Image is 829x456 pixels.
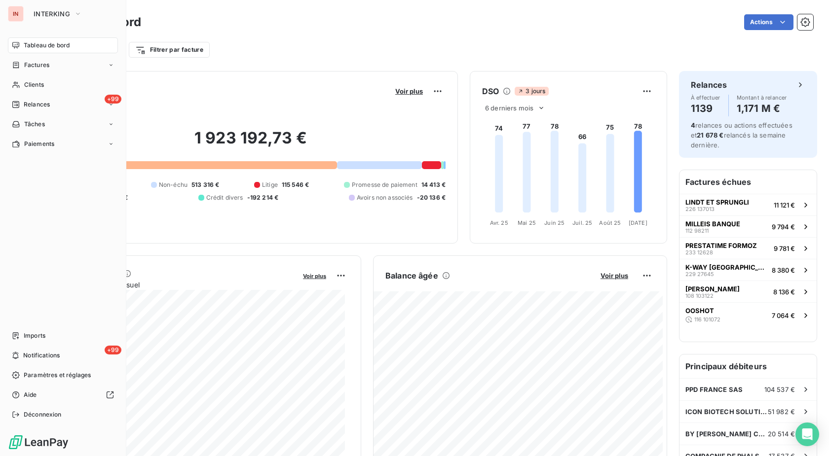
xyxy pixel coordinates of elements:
[772,312,795,319] span: 7 064 €
[599,219,621,226] tspan: Août 25
[8,6,24,22] div: IN
[24,331,45,340] span: Imports
[24,120,45,129] span: Tâches
[764,386,795,393] span: 104 537 €
[191,180,219,189] span: 513 316 €
[697,131,723,139] span: 21 678 €
[352,180,417,189] span: Promesse de paiement
[768,430,795,438] span: 20 514 €
[679,194,817,215] button: LINDT ET SPRUNGLI226 13701311 121 €
[515,87,548,96] span: 3 jours
[24,100,50,109] span: Relances
[685,242,757,249] span: PRESTATIME FORMOZ
[598,271,631,280] button: Voir plus
[772,223,795,231] span: 9 794 €
[679,302,817,328] button: OOSHOT116 1010727 064 €
[685,285,740,293] span: [PERSON_NAME]
[385,270,438,281] h6: Balance âgée
[421,180,446,189] span: 14 413 €
[206,193,243,202] span: Crédit divers
[105,346,121,354] span: +99
[774,201,795,209] span: 11 121 €
[24,140,54,148] span: Paiements
[685,206,715,212] span: 226 137013
[773,288,795,296] span: 8 136 €
[685,408,768,416] span: ICON BIOTECH SOLUTION
[601,272,628,280] span: Voir plus
[679,170,817,194] h6: Factures échues
[685,307,714,315] span: OOSHOT
[357,193,413,202] span: Avoirs non associés
[795,422,819,446] div: Open Intercom Messenger
[685,198,749,206] span: LINDT ET SPRUNGLI
[34,10,70,18] span: INTERKING
[490,219,508,226] tspan: Avr. 25
[247,193,279,202] span: -192 214 €
[685,430,768,438] span: BY [PERSON_NAME] COMPANIES
[129,42,210,58] button: Filtrer par facture
[691,121,792,149] span: relances ou actions effectuées et relancés la semaine dernière.
[105,95,121,104] span: +99
[24,80,44,89] span: Clients
[679,237,817,259] button: PRESTATIME FORMOZ233 126289 781 €
[774,245,795,252] span: 9 781 €
[685,228,709,234] span: 112 98211
[772,266,795,274] span: 8 380 €
[691,79,727,91] h6: Relances
[737,101,787,116] h4: 1,171 M €
[282,180,309,189] span: 115 546 €
[8,434,69,450] img: Logo LeanPay
[395,87,423,95] span: Voir plus
[303,273,326,280] span: Voir plus
[744,14,793,30] button: Actions
[262,180,278,189] span: Litige
[679,281,817,302] button: [PERSON_NAME]108 1031228 136 €
[159,180,188,189] span: Non-échu
[544,219,565,226] tspan: Juin 25
[417,193,446,202] span: -20 136 €
[24,410,62,419] span: Déconnexion
[694,316,720,322] span: 116 101072
[691,95,720,101] span: À effectuer
[685,293,714,299] span: 108 103122
[24,41,70,50] span: Tableau de bord
[56,280,296,290] span: Chiffre d'affaires mensuel
[737,95,787,101] span: Montant à relancer
[768,408,795,416] span: 51 982 €
[685,263,768,271] span: K-WAY [GEOGRAPHIC_DATA]
[24,61,49,70] span: Factures
[518,219,536,226] tspan: Mai 25
[482,85,499,97] h6: DSO
[679,259,817,281] button: K-WAY [GEOGRAPHIC_DATA]229 276458 380 €
[685,386,743,393] span: PPD FRANCE SAS
[56,128,446,158] h2: 1 923 192,73 €
[300,271,329,280] button: Voir plus
[691,101,720,116] h4: 1139
[691,121,695,129] span: 4
[24,390,37,399] span: Aide
[24,371,91,380] span: Paramètres et réglages
[685,249,713,255] span: 233 12628
[679,354,817,378] h6: Principaux débiteurs
[629,219,647,226] tspan: [DATE]
[23,351,60,360] span: Notifications
[685,271,714,277] span: 229 27645
[572,219,592,226] tspan: Juil. 25
[485,104,533,112] span: 6 derniers mois
[679,215,817,237] button: MILLEIS BANQUE112 982119 794 €
[8,387,118,403] a: Aide
[685,220,740,228] span: MILLEIS BANQUE
[392,87,426,96] button: Voir plus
